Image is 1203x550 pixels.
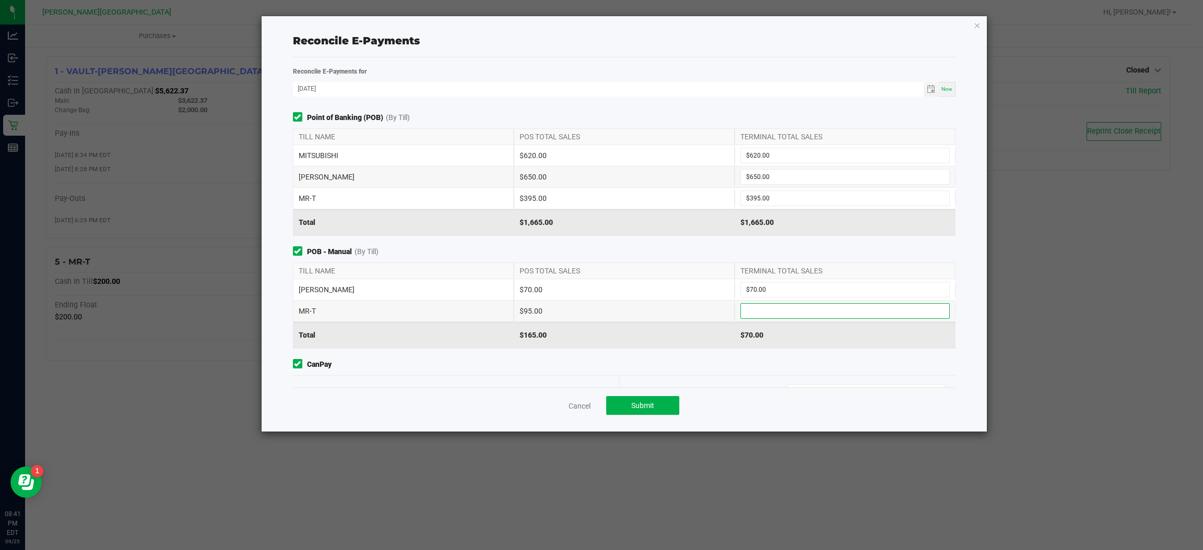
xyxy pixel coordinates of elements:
[735,209,956,235] div: $1,665.00
[293,68,367,75] strong: Reconcile E-Payments for
[514,279,735,300] div: $70.00
[307,246,352,257] strong: POB - Manual
[293,33,956,49] div: Reconcile E-Payments
[941,86,952,92] span: Now
[735,322,956,348] div: $70.00
[293,322,514,348] div: Total
[514,166,735,187] div: $650.00
[514,209,735,235] div: $1,665.00
[514,145,735,166] div: $620.00
[293,263,514,279] div: TILL NAME
[307,359,332,370] strong: CanPay
[293,112,307,123] form-toggle: Include in reconciliation
[503,376,608,408] div: $121.40
[606,396,679,415] button: Submit
[514,301,735,321] div: $95.00
[293,82,924,95] input: Date
[514,322,735,348] div: $165.00
[735,263,956,279] div: TERMINAL TOTAL SALES
[293,279,514,300] div: [PERSON_NAME]
[514,129,735,145] div: POS TOTAL SALES
[569,401,591,411] a: Cancel
[355,246,379,257] span: (By Till)
[293,145,514,166] div: MITSUBISHI
[293,166,514,187] div: [PERSON_NAME]
[293,359,307,370] form-toggle: Include in reconciliation
[293,209,514,235] div: Total
[307,112,383,123] strong: Point of Banking (POB)
[293,301,514,321] div: MR-T
[514,188,735,209] div: $395.00
[31,465,43,477] iframe: Resource center unread badge
[386,112,410,123] span: (By Till)
[514,263,735,279] div: POS TOTAL SALES
[735,129,956,145] div: TERMINAL TOTAL SALES
[10,467,42,498] iframe: Resource center
[293,246,307,257] form-toggle: Include in reconciliation
[924,82,939,97] span: Toggle calendar
[293,129,514,145] div: TILL NAME
[631,401,654,410] span: Submit
[293,188,514,209] div: MR-T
